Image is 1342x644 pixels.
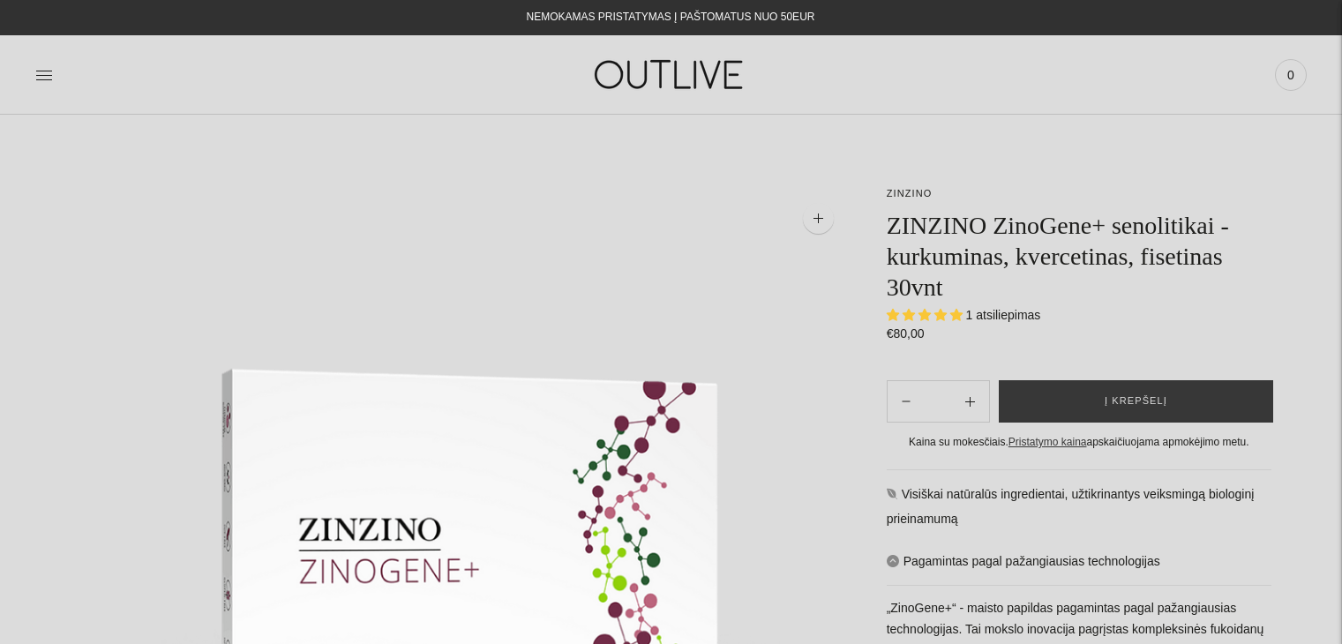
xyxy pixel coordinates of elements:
span: €80,00 [887,326,925,341]
img: OUTLIVE [560,44,781,105]
button: Subtract product quantity [951,380,989,423]
span: 1 atsiliepimas [966,308,1041,322]
input: Product quantity [925,389,951,415]
a: Pristatymo kaina [1008,436,1087,448]
div: NEMOKAMAS PRISTATYMAS Į PAŠTOMATUS NUO 50EUR [527,7,815,28]
button: Į krepšelį [999,380,1273,423]
button: Add product quantity [888,380,925,423]
h1: ZINZINO ZinoGene+ senolitikai - kurkuminas, kvercetinas, fisetinas 30vnt [887,210,1271,303]
div: Kaina su mokesčiais. apskaičiuojama apmokėjimo metu. [887,433,1271,452]
span: 0 [1278,63,1303,87]
a: ZINZINO [887,188,933,198]
span: Į krepšelį [1105,393,1167,410]
span: 5.00 stars [887,308,966,322]
a: 0 [1275,56,1307,94]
